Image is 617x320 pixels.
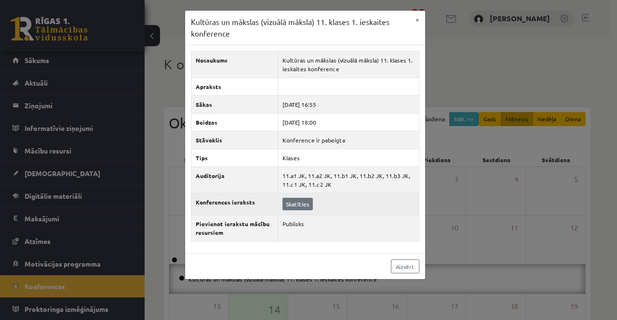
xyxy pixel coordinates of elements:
[191,51,278,78] th: Nosaukums
[278,114,419,131] td: [DATE] 18:00
[278,149,419,167] td: Klases
[278,131,419,149] td: Konference ir pabeigta
[282,198,313,210] a: Skatīties
[278,167,419,193] td: 11.a1 JK, 11.a2 JK, 11.b1 JK, 11.b2 JK, 11.b3 JK, 11.c1 JK, 11.c2 JK
[191,16,410,39] h3: Kultūras un mākslas (vizuālā māksla) 11. klases 1. ieskaites konference
[410,11,425,29] button: ×
[191,167,278,193] th: Auditorija
[191,149,278,167] th: Tips
[278,51,419,78] td: Kultūras un mākslas (vizuālā māksla) 11. klases 1. ieskaites konference
[278,215,419,242] td: Publisks
[191,131,278,149] th: Stāvoklis
[191,114,278,131] th: Beidzas
[191,215,278,242] th: Pievienot ierakstu mācību resursiem
[191,78,278,96] th: Apraksts
[278,96,419,114] td: [DATE] 16:55
[191,193,278,215] th: Konferences ieraksts
[191,96,278,114] th: Sākas
[391,259,419,273] a: Aizvērt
